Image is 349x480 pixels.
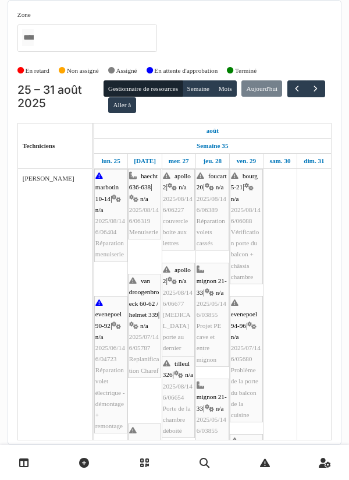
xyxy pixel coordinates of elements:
span: 2025/08/146/06319 [129,206,159,224]
div: | [163,264,194,365]
span: n/a [179,277,187,284]
label: Terminé [235,66,257,76]
span: 2025/08/146/06404 [95,217,125,235]
span: n/a [231,333,239,340]
span: evenepoel 90-92 [95,310,122,329]
a: 30 août 2025 [267,154,294,168]
span: Réparation volets cassés [197,217,225,246]
span: 2025/08/146/06654 [163,383,193,401]
span: Porte de la chambre déboité [163,405,191,434]
a: 26 août 2025 [131,154,159,168]
span: Projet PE cave et entre mignon [197,438,222,479]
label: Non assigné [67,66,99,76]
button: Semaine [182,80,214,97]
span: n/a [185,371,193,378]
span: mignon 21-33 [197,277,227,295]
span: tilleul 326 [163,360,190,378]
span: n/a [140,322,148,329]
span: n/a [95,206,104,213]
div: | [95,298,126,432]
span: Techniciens [23,142,55,149]
a: 27 août 2025 [166,154,192,168]
span: mignon 21-33 [197,393,227,411]
span: n/a [95,333,104,340]
span: n/a [231,195,239,202]
span: 2025/08/146/06389 [197,195,226,213]
span: agriculture 171-175 [129,438,157,456]
label: Zone [17,10,31,20]
button: Précédent [287,80,307,97]
span: Menuiserie [129,228,158,235]
div: | [163,171,194,249]
div: | [95,171,126,260]
span: Projet PE cave et entre mignon [197,322,222,363]
span: foucart 20 [197,172,227,190]
div: | [231,171,262,283]
span: n/a [216,405,224,412]
a: 25 août 2025 [204,123,222,138]
a: 31 août 2025 [301,154,327,168]
span: Problème de la porte du balcon de la cuisine [231,366,258,418]
div: | [231,298,262,421]
a: Semaine 35 [194,139,231,153]
span: haecht 636-638 [129,172,158,190]
div: | [197,171,228,249]
button: Suivant [306,80,325,97]
span: n/a [179,183,187,190]
div: | [197,264,228,365]
input: Tous [22,29,34,46]
span: [PERSON_NAME] [23,175,74,182]
span: Replanification Charef [129,355,159,373]
label: En retard [26,66,49,76]
div: | [129,276,160,376]
span: Vérification porte du balcon + châssis chambre [231,228,259,280]
span: 2025/05/146/03855 [197,416,226,434]
span: n/a [216,289,224,296]
a: 29 août 2025 [234,154,259,168]
span: couvercle boite aux lettres [163,217,188,246]
span: 2025/08/146/06677 [163,289,193,307]
span: bourg 5-21 [231,172,258,190]
span: evenepoel 94-96 [231,310,257,329]
label: En attente d'approbation [154,66,218,76]
span: 2025/06/146/04723 [95,344,125,362]
span: 2025/07/146/05680 [231,344,261,362]
span: [MEDICAL_DATA] porte au dernier étage [163,311,191,363]
h2: 25 – 31 août 2025 [17,83,104,111]
span: 2025/08/146/06088 [231,206,261,224]
button: Gestionnaire de ressources [104,80,183,97]
div: | [163,358,194,436]
span: 2025/08/146/06227 [163,195,193,213]
span: apollo 2 [163,172,191,190]
span: Réparation menuiserie [95,239,124,257]
span: n/a [216,183,224,190]
span: n/a [140,195,148,202]
button: Aujourd'hui [241,80,282,97]
a: 28 août 2025 [200,154,225,168]
button: Aller à [108,97,136,114]
span: apollo 2 [163,266,191,284]
span: marbotin 10-14 [95,183,119,202]
div: | [129,171,160,238]
a: 25 août 2025 [98,154,123,168]
span: 2025/05/146/03855 [197,300,226,318]
button: Mois [213,80,237,97]
span: van droogenbroeck 60-62 / helmet 339 [129,277,159,318]
label: Assigné [116,66,137,76]
span: 2025/07/146/05787 [129,333,159,351]
span: Réparation volet électrique - démontage + remontage [95,366,125,429]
